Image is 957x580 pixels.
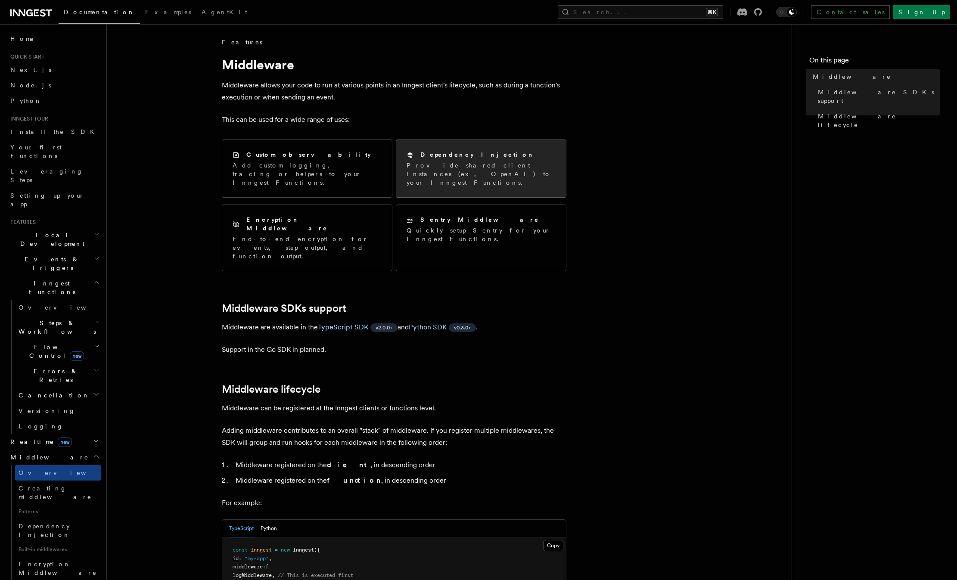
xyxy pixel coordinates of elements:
[10,168,83,183] span: Leveraging Steps
[543,540,563,551] button: Copy
[59,3,140,24] a: Documentation
[814,109,940,133] a: Middleware lifecycle
[420,150,534,159] h2: Dependency Injection
[327,461,370,469] strong: client
[7,115,48,122] span: Inngest tour
[196,3,252,23] a: AgentKit
[409,323,447,331] a: Python SDK
[222,79,566,103] p: Middleware allows your code to run at various points in an Inngest client's lifecycle, such as du...
[813,72,891,81] span: Middleware
[10,192,84,208] span: Setting up your app
[7,62,101,78] a: Next.js
[222,114,566,126] p: This can be used for a wide range of uses:
[58,437,72,447] span: new
[7,219,36,226] span: Features
[7,276,101,300] button: Inngest Functions
[809,69,940,84] a: Middleware
[15,300,101,315] a: Overview
[818,88,940,105] span: Middleware SDKs support
[269,555,272,561] span: ,
[15,343,95,360] span: Flow Control
[15,481,101,505] a: Creating middleware
[10,34,34,43] span: Home
[15,419,101,434] a: Logging
[233,161,382,187] p: Add custom logging, tracing or helpers to your Inngest Functions.
[7,255,94,272] span: Events & Triggers
[261,520,277,537] button: Python
[222,205,392,271] a: Encryption MiddlewareEnd-to-end encryption for events, step output, and function output.
[7,450,101,465] button: Middleware
[15,391,90,400] span: Cancellation
[10,144,62,159] span: Your first Functions
[776,7,797,17] button: Toggle dark mode
[814,84,940,109] a: Middleware SDKs support
[15,388,101,403] button: Cancellation
[327,476,381,484] strong: function
[222,321,566,333] p: Middleware are available in the and .
[7,434,101,450] button: Realtimenew
[420,215,539,224] h2: Sentry Middleware
[15,403,101,419] a: Versioning
[407,161,556,187] p: Provide shared client instances (ex, OpenAI) to your Inngest Functions.
[266,564,269,570] span: [
[10,97,42,104] span: Python
[7,453,89,462] span: Middleware
[7,140,101,164] a: Your first Functions
[15,319,96,336] span: Steps & Workflows
[70,351,84,361] span: new
[140,3,196,23] a: Examples
[7,93,101,109] a: Python
[233,572,272,578] span: logMiddleware
[233,475,566,487] li: Middleware registered on the , in descending order
[7,188,101,212] a: Setting up your app
[251,547,272,553] span: inngest
[245,555,269,561] span: "my-app"
[222,57,566,72] h1: Middleware
[454,324,471,331] span: v0.3.0+
[233,555,239,561] span: id
[7,437,72,446] span: Realtime
[7,300,101,434] div: Inngest Functions
[278,572,353,578] span: // This is executed first
[15,367,93,384] span: Errors & Retries
[229,520,254,537] button: TypeScript
[818,112,940,129] span: Middleware lifecycle
[246,215,382,233] h2: Encryption Middleware
[233,564,263,570] span: middleware
[202,9,247,16] span: AgentKit
[7,231,94,248] span: Local Development
[222,497,566,509] p: For example:
[233,459,566,471] li: Middleware registered on the , in descending order
[318,323,369,331] a: TypeScript SDK
[15,518,101,543] a: Dependency Injection
[15,339,101,363] button: Flow Controlnew
[15,543,101,556] span: Built-in middlewares
[396,205,566,271] a: Sentry MiddlewareQuickly setup Sentry for your Inngest Functions.
[10,66,51,73] span: Next.js
[222,425,566,449] p: Adding middleware contributes to an overall "stack" of middleware. If you register multiple middl...
[558,5,723,19] button: Search...⌘K
[7,53,44,60] span: Quick start
[809,55,940,69] h4: On this page
[7,31,101,47] a: Home
[407,226,556,243] p: Quickly setup Sentry for your Inngest Functions.
[272,572,275,578] span: ,
[396,140,566,198] a: Dependency InjectionProvide shared client instances (ex, OpenAI) to your Inngest Functions.
[239,555,242,561] span: :
[7,251,101,276] button: Events & Triggers
[19,423,63,430] span: Logging
[64,9,135,16] span: Documentation
[233,235,382,261] p: End-to-end encryption for events, step output, and function output.
[19,561,97,576] span: Encryption Middleware
[893,5,950,19] a: Sign Up
[15,505,101,518] span: Patterns
[222,344,566,356] p: Support in the Go SDK in planned.
[19,407,75,414] span: Versioning
[7,227,101,251] button: Local Development
[19,304,107,311] span: Overview
[222,38,262,47] span: Features
[275,547,278,553] span: =
[145,9,191,16] span: Examples
[10,128,99,135] span: Install the SDK
[7,279,93,296] span: Inngest Functions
